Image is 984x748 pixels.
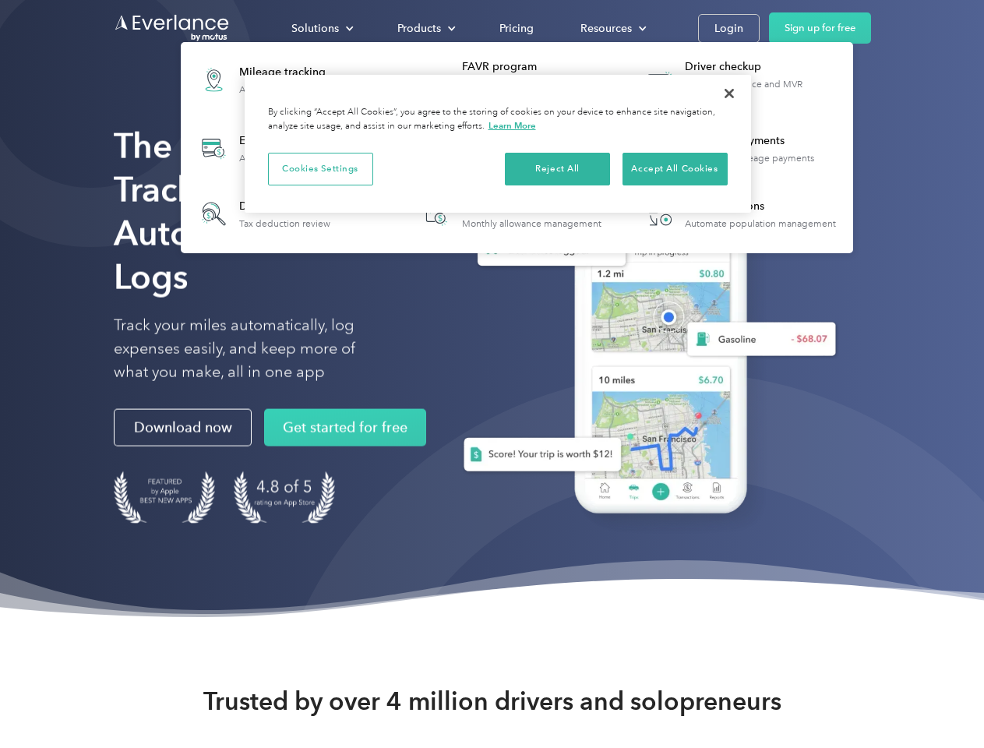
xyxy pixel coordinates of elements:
div: Automatic mileage logs [239,84,340,95]
button: Reject All [505,153,610,185]
div: Privacy [245,75,751,213]
div: Login [714,19,743,38]
div: Cookie banner [245,75,751,213]
div: Resources [565,15,659,42]
div: FAVR program [462,59,622,75]
div: Solutions [276,15,366,42]
a: FAVR programFixed & Variable Rate reimbursement design & management [411,51,622,108]
div: Monthly allowance management [462,218,601,229]
a: Pricing [484,15,549,42]
div: Resources [580,19,632,38]
div: Products [382,15,468,42]
div: Pricing [499,19,534,38]
div: Deduction finder [239,199,330,214]
a: Download now [114,409,252,446]
img: Everlance, mileage tracker app, expense tracking app [439,148,848,537]
div: License, insurance and MVR verification [685,79,845,101]
a: Sign up for free [769,12,871,44]
a: Accountable planMonthly allowance management [411,189,609,239]
div: Driver checkup [685,59,845,75]
a: Expense trackingAutomatic transaction logs [189,120,359,177]
img: 4.9 out of 5 stars on the app store [234,471,335,524]
img: Badge for Featured by Apple Best New Apps [114,471,215,524]
div: Automate population management [685,218,836,229]
a: HR IntegrationsAutomate population management [634,189,844,239]
div: Tax deduction review [239,218,330,229]
div: By clicking “Accept All Cookies”, you agree to the storing of cookies on your device to enhance s... [268,106,728,133]
button: Accept All Cookies [622,153,728,185]
nav: Products [181,42,853,253]
div: Automatic transaction logs [239,153,351,164]
a: Deduction finderTax deduction review [189,189,338,239]
div: Expense tracking [239,133,351,149]
button: Close [712,76,746,111]
strong: Trusted by over 4 million drivers and solopreneurs [203,686,781,717]
div: HR Integrations [685,199,836,214]
a: Go to homepage [114,13,231,43]
button: Cookies Settings [268,153,373,185]
p: Track your miles automatically, log expenses easily, and keep more of what you make, all in one app [114,314,392,384]
a: Mileage trackingAutomatic mileage logs [189,51,348,108]
a: Driver checkupLicense, insurance and MVR verification [634,51,845,108]
a: Login [698,14,760,43]
div: Solutions [291,19,339,38]
a: Get started for free [264,409,426,446]
a: More information about your privacy, opens in a new tab [488,120,536,131]
div: Mileage tracking [239,65,340,80]
div: Products [397,19,441,38]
